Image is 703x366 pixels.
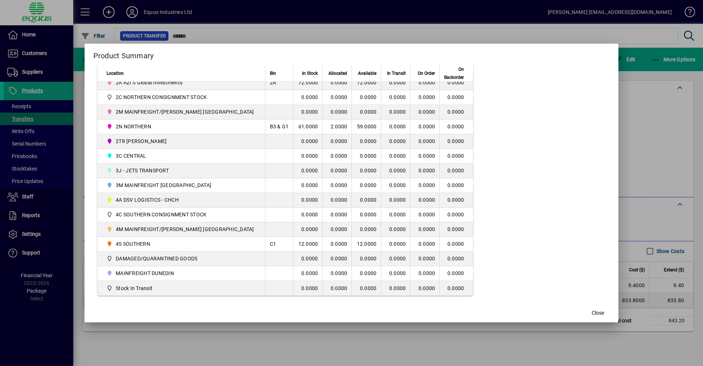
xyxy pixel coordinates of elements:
td: 2.0000 [322,120,351,134]
td: 0.0000 [322,281,351,296]
td: 0.0000 [439,222,473,237]
span: Available [358,69,376,77]
span: 3J - JETS TRANSPORT [116,167,169,174]
span: 0.0000 [389,226,406,232]
td: 0.0000 [293,178,322,193]
td: 0.0000 [351,134,381,149]
span: 3M MAINFREIGHT WELLINGTON [107,181,257,190]
td: 0.0000 [322,164,351,178]
span: 0.0000 [389,138,406,144]
span: 2TR TOM RYAN CARTAGE [107,137,257,146]
span: 3J - JETS TRANSPORT [107,166,257,175]
td: C1 [265,237,293,252]
td: 0.0000 [351,281,381,296]
td: 0.0000 [439,178,473,193]
td: 59.0000 [351,120,381,134]
span: 0.0000 [389,168,406,173]
td: 0.0000 [293,193,322,208]
span: Stock In Transit [116,285,152,292]
span: 3C CENTRAL [107,151,257,160]
td: 0.0000 [322,90,351,105]
span: 3C CENTRAL [116,152,146,160]
span: On Order [418,69,435,77]
td: 0.0000 [293,105,322,120]
td: 0.0000 [293,266,322,281]
span: 0.0000 [419,138,435,144]
td: 0.0000 [322,193,351,208]
span: 0.0000 [419,94,435,100]
span: Allocated [328,69,347,77]
td: 72.0000 [351,76,381,90]
span: 0.0000 [389,256,406,261]
span: 4M MAINFREIGHT/OWENS CHRISTCHURCH [107,225,257,234]
span: 0.0000 [389,270,406,276]
span: 0.0000 [389,109,406,115]
td: 0.0000 [322,266,351,281]
td: 0.0000 [293,164,322,178]
span: In Transit [387,69,406,77]
span: 0.0000 [419,270,435,276]
td: 0.0000 [439,281,473,296]
td: 0.0000 [439,164,473,178]
td: 0.0000 [439,266,473,281]
td: 0.0000 [322,178,351,193]
span: Close [592,309,604,317]
td: 0.0000 [293,222,322,237]
td: B3 & G1 [265,120,293,134]
td: 0.0000 [439,90,473,105]
td: 0.0000 [293,134,322,149]
td: 0.0000 [351,193,381,208]
span: 0.0000 [419,226,435,232]
td: 0.0000 [351,149,381,164]
td: 0.0000 [351,252,381,266]
span: On Backorder [444,65,464,81]
td: 0.0000 [351,222,381,237]
span: 0.0000 [389,212,406,217]
td: 0.0000 [293,208,322,222]
span: 0.0000 [389,153,406,159]
span: 2M MAINFREIGHT/[PERSON_NAME] [GEOGRAPHIC_DATA] [116,108,254,116]
span: 4C SOUTHERN CONSIGNMENT STOCK [116,211,207,218]
span: MAINFREIGHT DUNEDIN [107,269,257,278]
span: 0.0000 [419,212,435,217]
td: 0.0000 [322,222,351,237]
td: 2A [265,76,293,90]
button: Close [586,306,610,319]
span: 2C NORTHERN CONSIGNMENT STOCK [116,94,207,101]
td: 0.0000 [439,252,473,266]
span: DAMAGED/QUARANTINED GOODS [116,255,197,262]
h2: Product Summary [85,44,619,65]
td: 0.0000 [351,90,381,105]
span: 0.0000 [389,80,406,85]
td: 61.0000 [293,120,322,134]
td: 0.0000 [439,208,473,222]
span: 0.0000 [419,197,435,203]
span: 0.0000 [419,168,435,173]
span: 2A AZI''S Global Investments [116,79,182,86]
span: 0.0000 [389,241,406,247]
span: 0.0000 [389,94,406,100]
span: 4A DSV LOGISTICS - CHCH [116,196,179,204]
span: 0.0000 [419,124,435,129]
td: 0.0000 [322,134,351,149]
span: 0.0000 [419,241,435,247]
span: 2TR [PERSON_NAME] [116,138,167,145]
td: 0.0000 [322,237,351,252]
span: 0.0000 [389,182,406,188]
td: 0.0000 [351,105,381,120]
td: 12.0000 [293,237,322,252]
td: 0.0000 [439,134,473,149]
span: 4S SOUTHERN [116,240,150,248]
span: 2M MAINFREIGHT/OWENS AUCKLAND [107,107,257,116]
span: Bin [270,69,276,77]
td: 0.0000 [322,208,351,222]
span: 4S SOUTHERN [107,239,257,248]
span: 0.0000 [419,256,435,261]
span: 4C SOUTHERN CONSIGNMENT STOCK [107,210,257,219]
td: 0.0000 [439,105,473,120]
span: 0.0000 [389,124,406,129]
td: 0.0000 [322,252,351,266]
span: 0.0000 [419,285,435,291]
td: 0.0000 [293,252,322,266]
td: 0.0000 [293,281,322,296]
